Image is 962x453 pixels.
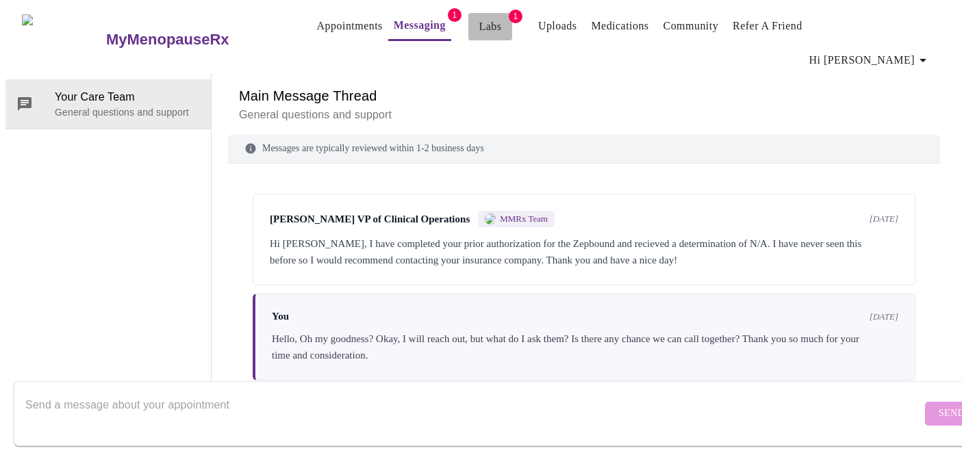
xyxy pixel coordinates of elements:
[804,47,937,74] button: Hi [PERSON_NAME]
[25,391,922,435] textarea: Send a message about your appointment
[870,311,898,322] span: [DATE]
[270,235,898,268] div: Hi [PERSON_NAME], I have completed your prior authorization for the Zepbound and recieved a deter...
[312,12,388,40] button: Appointments
[270,213,470,225] span: [PERSON_NAME] VP of Clinical Operations
[104,16,283,64] a: MyMenopauseRx
[663,16,719,36] a: Community
[394,16,446,35] a: Messaging
[658,12,724,40] button: Community
[585,12,654,40] button: Medications
[870,213,898,224] span: [DATE]
[468,13,512,40] button: Labs
[239,107,929,123] p: General questions and support
[317,16,383,36] a: Appointments
[106,31,229,49] h3: MyMenopauseRx
[479,17,501,36] a: Labs
[733,16,802,36] a: Refer a Friend
[239,85,929,107] h6: Main Message Thread
[533,12,583,40] button: Uploads
[272,331,898,363] div: Hello, Oh my goodness? Okay, I will reach out, but what do I ask them? Is there any chance we can...
[509,10,522,23] span: 1
[55,89,200,105] span: Your Care Team
[22,14,104,66] img: MyMenopauseRx Logo
[727,12,808,40] button: Refer a Friend
[538,16,577,36] a: Uploads
[272,311,289,322] span: You
[448,8,461,22] span: 1
[55,105,200,119] p: General questions and support
[591,16,648,36] a: Medications
[485,213,496,224] img: MMRX
[809,51,931,70] span: Hi [PERSON_NAME]
[228,134,940,164] div: Messages are typically reviewed within 1-2 business days
[388,12,451,41] button: Messaging
[500,213,548,224] span: MMRx Team
[5,79,211,129] div: Your Care TeamGeneral questions and support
